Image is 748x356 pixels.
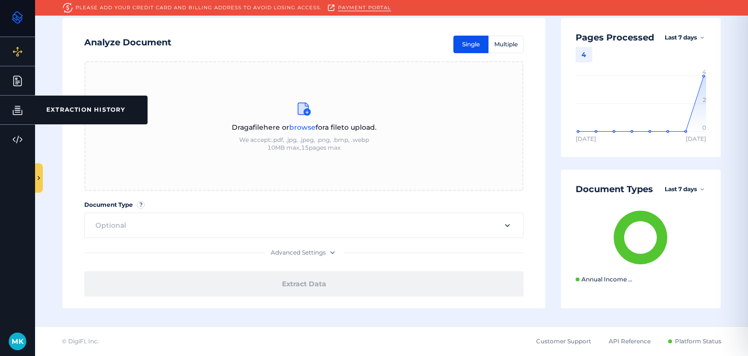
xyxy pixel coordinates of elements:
tspan: 4 [702,68,706,76]
a: Payment Portal [325,2,391,14]
a: API Reference [609,337,651,345]
div: Pages Processed [576,32,654,43]
div: Analyze Document [84,37,171,48]
div: Last 7 days [665,34,706,41]
p: Drag a file here or for a file to upload. [93,122,514,132]
div: Advanced Settings [271,248,337,257]
tspan: [DATE] [686,135,706,142]
a: Customer Support [536,337,591,345]
a: Single [453,36,488,53]
div: Document Types [576,183,653,195]
div: Annual Income Certificate [581,276,633,283]
p: M K [12,338,23,344]
span: browse [289,123,316,132]
a: Platform Status [668,337,721,345]
a: Multiple [488,36,524,53]
div: Last 7 days [665,185,706,193]
button: Extract Data [84,271,524,297]
span: Advanced Settings [84,248,524,257]
div: © DigiFi, Inc. [62,337,99,345]
p: Payment Portal [338,5,391,11]
tspan: [DATE] [576,135,596,142]
p: We accept: .pdf, .jpg, .jpeg, .png, .bmp, .webp 10 MB max, 15 pages max [93,136,514,152]
div: EXTRACTION HISTORY [35,96,148,124]
label: Document Type [84,201,133,209]
input: Optional [94,220,497,231]
div: 4 [576,47,592,62]
p: Please add your credit card and billing address to avoid losing access. [75,5,321,11]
